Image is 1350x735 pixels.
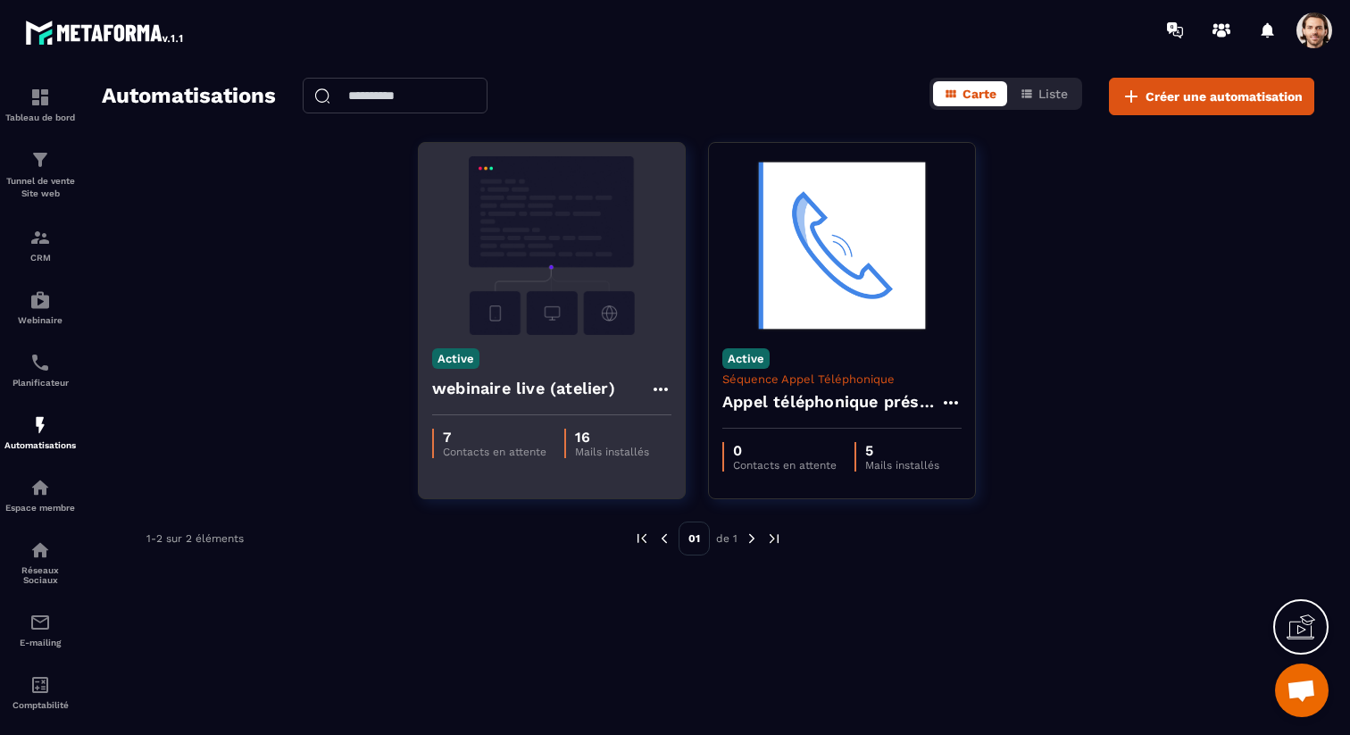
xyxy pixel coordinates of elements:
[432,376,615,401] h4: webinaire live (atelier)
[575,446,649,458] p: Mails installés
[766,530,782,547] img: next
[29,674,51,696] img: accountant
[432,348,479,369] p: Active
[1109,78,1314,115] button: Créer une automatisation
[933,81,1007,106] button: Carte
[634,530,650,547] img: prev
[443,429,546,446] p: 7
[102,78,276,115] h2: Automatisations
[4,73,76,136] a: formationformationTableau de bord
[4,464,76,526] a: automationsautomationsEspace membre
[679,522,710,555] p: 01
[733,459,837,472] p: Contacts en attente
[4,700,76,710] p: Comptabilité
[744,530,760,547] img: next
[4,661,76,723] a: accountantaccountantComptabilité
[29,289,51,311] img: automations
[1275,664,1329,717] div: Ouvrir le chat
[432,156,671,335] img: automation-background
[716,531,737,546] p: de 1
[1009,81,1079,106] button: Liste
[4,338,76,401] a: schedulerschedulerPlanificateur
[25,16,186,48] img: logo
[29,414,51,436] img: automations
[4,526,76,598] a: social-networksocial-networkRéseaux Sociaux
[656,530,672,547] img: prev
[146,532,244,545] p: 1-2 sur 2 éléments
[29,227,51,248] img: formation
[29,477,51,498] img: automations
[575,429,649,446] p: 16
[722,389,940,414] h4: Appel téléphonique présence
[4,253,76,263] p: CRM
[4,315,76,325] p: Webinaire
[4,401,76,464] a: automationsautomationsAutomatisations
[4,213,76,276] a: formationformationCRM
[865,442,939,459] p: 5
[4,598,76,661] a: emailemailE-mailing
[443,446,546,458] p: Contacts en attente
[4,503,76,513] p: Espace membre
[722,156,962,335] img: automation-background
[29,612,51,633] img: email
[722,348,770,369] p: Active
[29,87,51,108] img: formation
[1146,88,1303,105] span: Créer une automatisation
[4,440,76,450] p: Automatisations
[29,352,51,373] img: scheduler
[865,459,939,472] p: Mails installés
[4,378,76,388] p: Planificateur
[29,149,51,171] img: formation
[29,539,51,561] img: social-network
[4,565,76,585] p: Réseaux Sociaux
[4,175,76,200] p: Tunnel de vente Site web
[722,372,962,386] p: Séquence Appel Téléphonique
[4,638,76,647] p: E-mailing
[733,442,837,459] p: 0
[1038,87,1068,101] span: Liste
[4,136,76,213] a: formationformationTunnel de vente Site web
[4,113,76,122] p: Tableau de bord
[962,87,996,101] span: Carte
[4,276,76,338] a: automationsautomationsWebinaire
